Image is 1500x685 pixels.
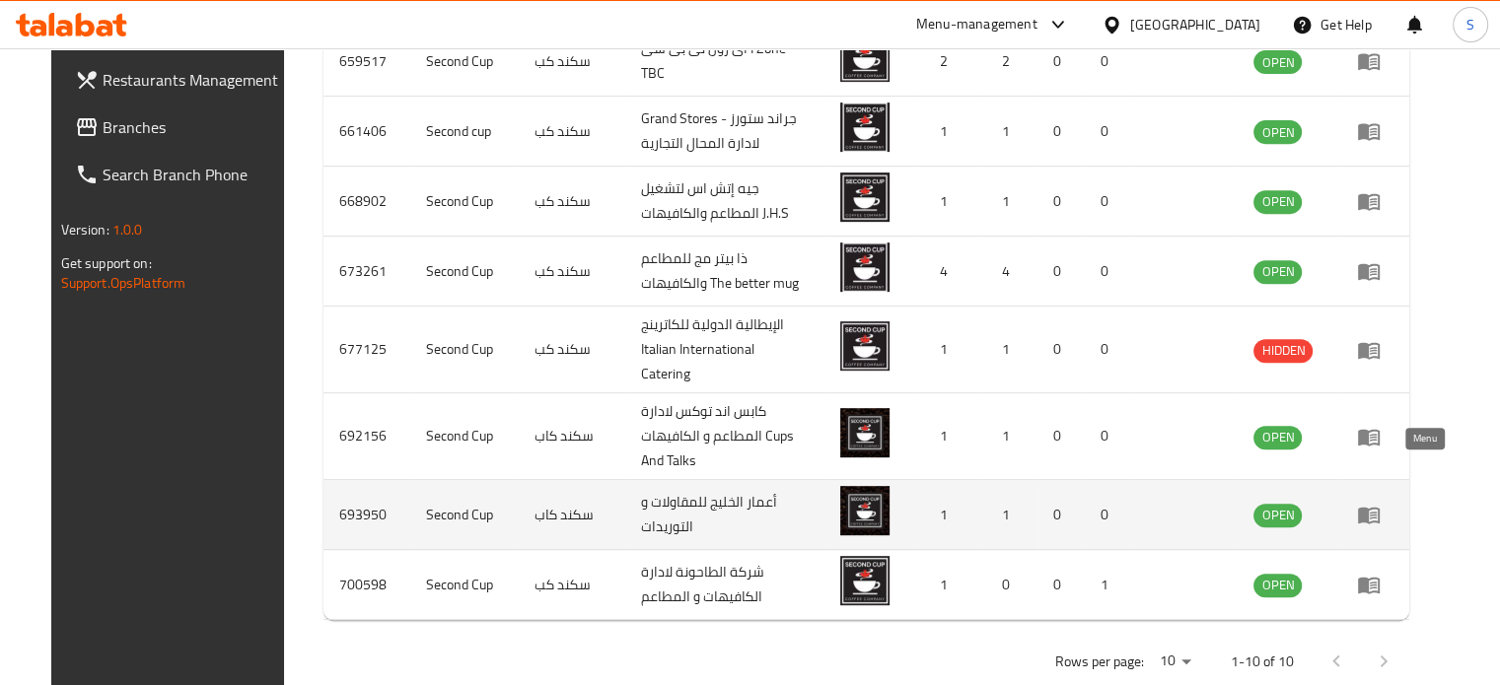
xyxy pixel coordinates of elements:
[1357,573,1393,596] div: Menu
[625,480,823,550] td: أعمار الخليج للمقاولات و التوريدات
[410,550,519,620] td: Second Cup
[913,307,982,393] td: 1
[1253,426,1302,449] div: OPEN
[1253,504,1302,527] div: OPEN
[1357,338,1393,362] div: Menu
[1253,120,1302,144] div: OPEN
[323,167,410,237] td: 668902
[518,97,625,167] td: سكند كب
[410,393,519,480] td: Second Cup
[1253,121,1302,144] span: OPEN
[625,27,823,97] td: اى زون تى بى سى I Zone TBC
[982,550,1037,620] td: 0
[1085,237,1132,307] td: 0
[410,480,519,550] td: Second Cup
[1357,119,1393,143] div: Menu
[840,33,890,82] img: Second Cup
[1357,189,1393,213] div: Menu
[913,97,982,167] td: 1
[1054,650,1143,674] p: Rows per page:
[410,237,519,307] td: Second Cup
[323,550,410,620] td: 700598
[323,307,410,393] td: 677125
[323,97,410,167] td: 661406
[1253,339,1313,363] div: HIDDEN
[1085,480,1132,550] td: 0
[103,163,286,186] span: Search Branch Phone
[1037,237,1085,307] td: 0
[1253,260,1302,283] span: OPEN
[1130,14,1260,35] div: [GEOGRAPHIC_DATA]
[913,550,982,620] td: 1
[61,270,186,296] a: Support.OpsPlatform
[1357,425,1393,448] div: Menu
[1253,574,1302,597] div: OPEN
[323,237,410,307] td: 673261
[840,408,890,457] img: Second Cup
[1085,550,1132,620] td: 1
[1357,259,1393,283] div: Menu
[913,167,982,237] td: 1
[1466,14,1474,35] span: S
[59,103,302,151] a: Branches
[59,151,302,198] a: Search Branch Phone
[840,486,890,535] img: Second Cup
[982,167,1037,237] td: 1
[1037,97,1085,167] td: 0
[518,550,625,620] td: سكند كب
[840,103,890,152] img: Second cup
[1253,339,1313,362] span: HIDDEN
[112,217,143,242] span: 1.0.0
[1085,393,1132,480] td: 0
[625,97,823,167] td: Grand Stores - جراند ستورز لادارة المحال التجارية
[1253,190,1302,213] span: OPEN
[61,250,152,276] span: Get support on:
[518,167,625,237] td: سكند كب
[913,480,982,550] td: 1
[61,217,109,242] span: Version:
[59,56,302,103] a: Restaurants Management
[1357,49,1393,73] div: Menu
[103,68,286,92] span: Restaurants Management
[1037,480,1085,550] td: 0
[410,307,519,393] td: Second Cup
[1085,167,1132,237] td: 0
[1037,550,1085,620] td: 0
[1253,190,1302,214] div: OPEN
[1085,97,1132,167] td: 0
[840,172,890,222] img: Second Cup
[1230,650,1293,674] p: 1-10 of 10
[323,27,410,97] td: 659517
[982,307,1037,393] td: 1
[1253,504,1302,526] span: OPEN
[410,27,519,97] td: Second Cup
[1253,51,1302,74] span: OPEN
[625,393,823,480] td: كابس اند توكس لادارة المطاعم و الكافيهات Cups And Talks
[1151,647,1198,676] div: Rows per page:
[1253,574,1302,596] span: OPEN
[1253,50,1302,74] div: OPEN
[1037,307,1085,393] td: 0
[323,480,410,550] td: 693950
[840,321,890,371] img: Second Cup
[625,167,823,237] td: جيه إتش اس لتشغيل المطاعم والكافيهات J.H.S
[1037,27,1085,97] td: 0
[916,13,1037,36] div: Menu-management
[1037,393,1085,480] td: 0
[518,393,625,480] td: سكند كاب
[1253,426,1302,448] span: OPEN
[103,115,286,139] span: Branches
[840,242,890,292] img: Second Cup
[982,393,1037,480] td: 1
[982,27,1037,97] td: 2
[518,480,625,550] td: سكند كاب
[518,237,625,307] td: سكند كب
[625,550,823,620] td: شركة الطاحونة لادارة الكافيهات و المطاعم
[625,237,823,307] td: ذا بيتر مج للمطاعم والكافيهات The better mug
[913,393,982,480] td: 1
[913,27,982,97] td: 2
[840,556,890,605] img: Second Cup
[982,480,1037,550] td: 1
[1085,27,1132,97] td: 0
[410,97,519,167] td: Second cup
